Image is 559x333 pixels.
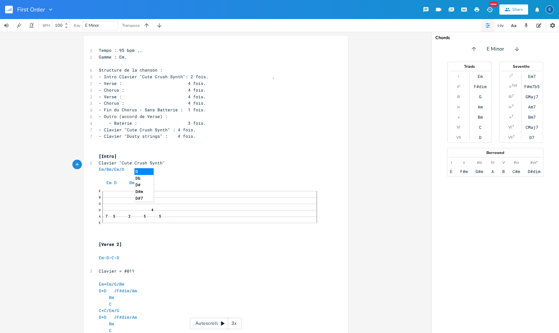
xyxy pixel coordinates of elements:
[478,114,483,120] div: Bm
[134,182,154,188] li: D#
[99,241,122,247] span: [Verse 2]
[99,160,165,166] span: Clavier "Cute Crush Synth"
[99,114,168,119] span: - Outro (accord de Verse) :
[106,180,112,185] span: Em
[460,169,468,174] div: F#m
[528,169,541,174] div: D#dim
[104,308,106,313] span: C
[502,169,505,174] div: B
[509,114,511,120] div: v
[512,124,514,129] sup: 7
[99,100,206,106] span: - Chorus : 4 fois.
[158,214,162,218] span: 5
[99,314,101,320] span: D
[114,180,117,185] span: D
[509,104,512,109] div: iv
[109,308,114,313] span: Em
[143,214,146,218] span: 5
[106,166,112,172] span: Bm
[491,169,494,174] div: A
[512,93,514,98] sup: 7
[479,125,482,130] div: C
[526,94,538,99] div: GMaj7
[99,268,134,274] span: Clavier = #011
[105,214,108,218] span: 7
[99,195,101,199] text: B
[479,135,482,140] div: D
[502,160,505,165] div: V
[487,45,504,53] span: E Minor
[458,74,459,79] div: i
[99,47,142,53] span: Tempo : 95 bpm ..
[476,169,483,174] div: G#m
[528,74,536,79] div: Em7
[450,169,453,174] div: E
[109,321,114,327] span: Bm
[99,166,104,172] span: Em
[457,84,460,89] div: ii°
[134,195,154,202] li: D#7
[513,134,515,139] sup: 7
[151,208,154,212] span: 4
[99,189,101,193] text: E
[104,288,106,294] span: D
[512,83,517,88] sup: 7b5
[457,104,460,109] div: iv
[113,214,116,218] span: 5
[499,4,528,15] button: Share
[478,74,483,79] div: Em
[117,314,129,320] span: F#dim
[508,125,512,130] div: VI
[99,67,163,73] span: Structure de la chanson :
[99,281,104,287] span: Em
[435,36,555,40] div: Chords
[529,135,534,140] div: D7
[511,73,513,78] sup: 7
[99,87,206,93] span: - Chorus : 4 fois.
[228,318,240,329] div: 3x
[99,80,206,86] span: - Verse : 4 fois.
[528,104,536,109] div: Am7
[458,114,460,120] div: v
[132,288,137,294] span: Am
[132,314,137,320] span: Am
[129,180,134,185] span: Bm
[134,188,154,195] li: D#m
[510,74,511,79] div: i
[508,135,512,140] div: VII
[99,308,119,313] span: = / /
[483,4,496,15] button: New
[99,166,124,172] span: / / /
[463,160,465,165] div: ii
[117,308,119,313] span: G
[512,103,514,108] sup: 7
[128,214,131,218] span: 2
[114,281,117,287] span: G
[491,160,494,165] div: IV
[546,2,554,17] button: E
[99,54,127,60] span: Gamme : Em.
[17,7,45,12] span: First Order
[526,125,538,130] div: CMaj7
[117,288,129,294] span: F#dim
[109,301,112,307] span: C
[99,120,206,126] span: - Baterie : 3 fois.
[109,295,114,300] span: Bm
[509,94,512,99] div: III
[99,208,101,212] text: D
[99,308,101,313] span: C
[114,166,119,172] span: Em
[99,314,137,320] span: = / /
[451,160,452,165] div: I
[134,168,154,175] li: D
[99,214,101,219] text: A
[509,84,511,89] div: ii
[528,114,536,120] div: Bm7
[99,281,124,287] span: = / /
[99,133,196,139] span: - Clavier "Dusty strings" : 4 fois.
[99,94,206,100] span: - Verse : 4 fois.
[514,160,519,165] div: #vi
[190,318,242,329] div: Autoscroll
[99,153,117,159] span: [Intro]
[512,114,513,119] sup: 7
